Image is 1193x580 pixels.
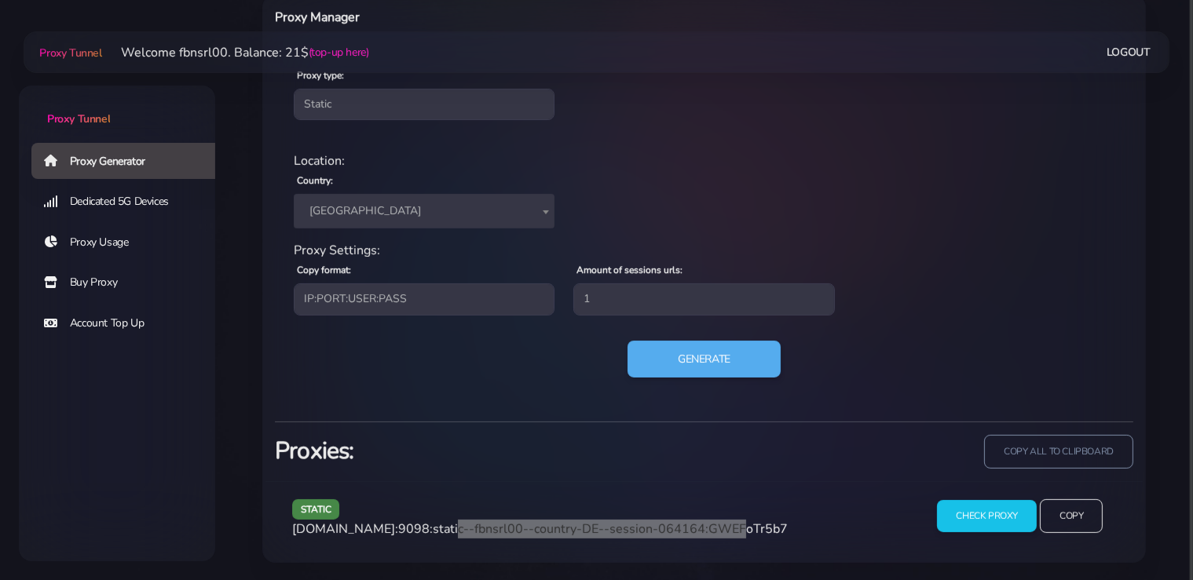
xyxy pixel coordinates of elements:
[275,435,695,467] h3: Proxies:
[31,305,228,341] a: Account Top Up
[576,263,682,277] label: Amount of sessions urls:
[297,173,333,188] label: Country:
[297,263,351,277] label: Copy format:
[961,323,1173,560] iframe: Webchat Widget
[1107,38,1151,67] a: Logout
[39,46,101,60] span: Proxy Tunnel
[628,341,781,378] button: Generate
[31,224,228,261] a: Proxy Usage
[284,241,1124,260] div: Proxy Settings:
[31,143,228,179] a: Proxy Generator
[309,44,369,60] a: (top-up here)
[36,40,101,65] a: Proxy Tunnel
[297,68,344,82] label: Proxy type:
[294,194,554,228] span: Germany
[937,500,1037,532] input: Check Proxy
[275,7,768,27] h6: Proxy Manager
[19,86,215,127] a: Proxy Tunnel
[102,43,369,62] li: Welcome fbnsrl00. Balance: 21$
[284,151,1124,170] div: Location:
[47,111,110,126] span: Proxy Tunnel
[31,184,228,220] a: Dedicated 5G Devices
[292,520,788,538] span: [DOMAIN_NAME]:9098:static--fbnsrl00--country-DE--session-064164:GWEFoTr5b7
[292,499,340,519] span: static
[31,264,228,301] a: Buy Proxy
[303,200,545,222] span: Germany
